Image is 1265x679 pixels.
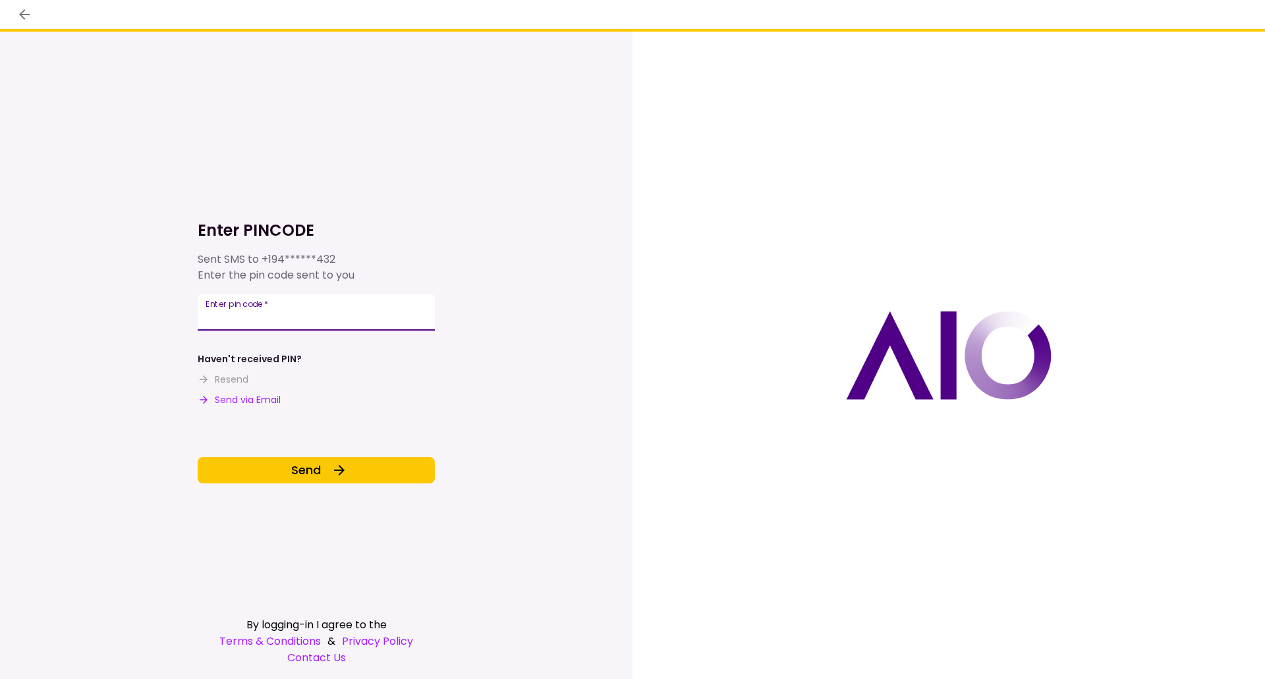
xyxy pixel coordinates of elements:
[198,220,435,241] h1: Enter PINCODE
[198,393,281,407] button: Send via Email
[206,298,268,310] label: Enter pin code
[219,633,321,649] a: Terms & Conditions
[198,616,435,633] div: By logging-in I agree to the
[198,252,435,283] div: Sent SMS to Enter the pin code sent to you
[198,457,435,483] button: Send
[13,3,36,26] button: back
[198,352,302,366] div: Haven't received PIN?
[198,373,248,387] button: Resend
[342,633,413,649] a: Privacy Policy
[198,649,435,666] a: Contact Us
[846,311,1052,400] img: AIO logo
[198,633,435,649] div: &
[291,461,321,479] span: Send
